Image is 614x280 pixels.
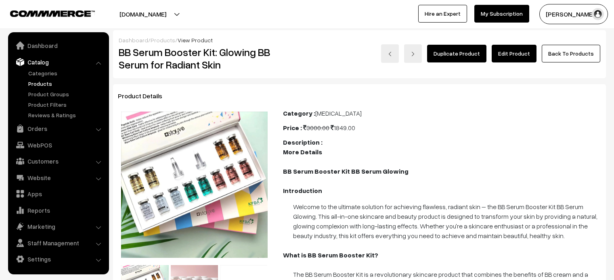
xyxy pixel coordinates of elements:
[10,252,106,266] a: Settings
[121,112,268,258] img: 171754649010-pfuyejrh.jpeg
[10,236,106,250] a: Staff Management
[10,219,106,234] a: Marketing
[388,52,392,56] img: left-arrow.png
[411,52,415,56] img: right-arrow.png
[283,148,322,156] b: More Details
[10,55,106,69] a: Catalog
[91,4,195,24] button: [DOMAIN_NAME]
[119,36,600,44] div: / /
[10,10,95,17] img: COMMMERCE
[119,37,148,44] a: Dashboard
[283,251,378,259] b: What is BB Serum Booster Kit?
[10,187,106,201] a: Apps
[151,37,175,44] a: Products
[283,167,409,175] b: BB Serum Booster Kit BB Serum Glowing
[303,124,329,132] span: 3000.00
[10,8,81,18] a: COMMMERCE
[427,45,486,62] a: Duplicate Product
[26,90,106,98] a: Product Groups
[26,79,106,88] a: Products
[283,108,601,118] div: [MEDICAL_DATA]
[26,100,106,109] a: Product Filters
[474,5,529,23] a: My Subscription
[293,203,597,240] span: Welcome to the ultimate solution for achieving flawless, radiant skin – the BB Serum Booster Kit ...
[283,187,322,195] b: Introduction
[283,124,302,132] b: Price :
[10,138,106,152] a: WebPOS
[418,5,467,23] a: Hire an Expert
[178,37,213,44] span: View Product
[539,4,608,24] button: [PERSON_NAME]
[26,69,106,77] a: Categories
[10,170,106,185] a: Website
[118,92,172,100] span: Product Details
[492,45,536,62] a: Edit Product
[10,203,106,218] a: Reports
[283,138,323,146] b: Description :
[542,45,600,62] a: Back To Products
[283,109,315,117] b: Category :
[10,121,106,136] a: Orders
[10,154,106,168] a: Customers
[592,8,604,20] img: user
[119,46,271,71] h2: BB Serum Booster Kit: Glowing BB Serum for Radiant Skin
[26,111,106,119] a: Reviews & Ratings
[283,123,601,133] div: 1849.00
[10,38,106,53] a: Dashboard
